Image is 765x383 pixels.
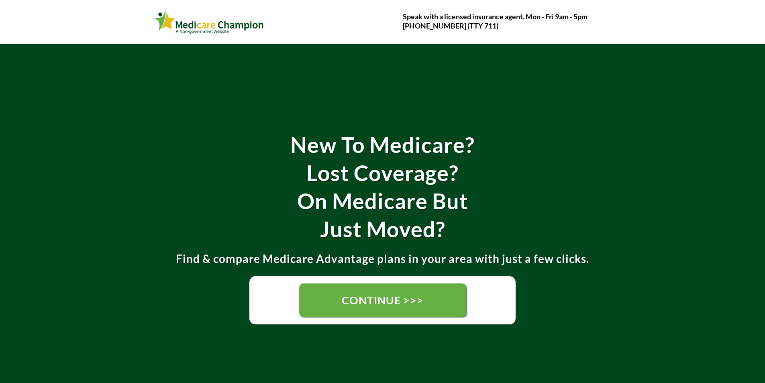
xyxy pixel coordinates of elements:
[403,21,498,30] strong: [PHONE_NUMBER] (TTY 711)
[154,8,264,36] img: Webinar
[290,132,475,158] strong: New To Medicare?
[320,216,445,242] strong: Just Moved?
[342,293,424,307] span: CONTINUE >>>
[403,12,588,21] strong: Speak with a licensed insurance agent. Mon - Fri 9am - 5pm
[299,283,466,317] a: CONTINUE >>>
[306,160,459,186] strong: Lost Coverage?
[176,252,589,265] strong: Find & compare Medicare Advantage plans in your area with just a few clicks.
[297,188,468,214] strong: On Medicare But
